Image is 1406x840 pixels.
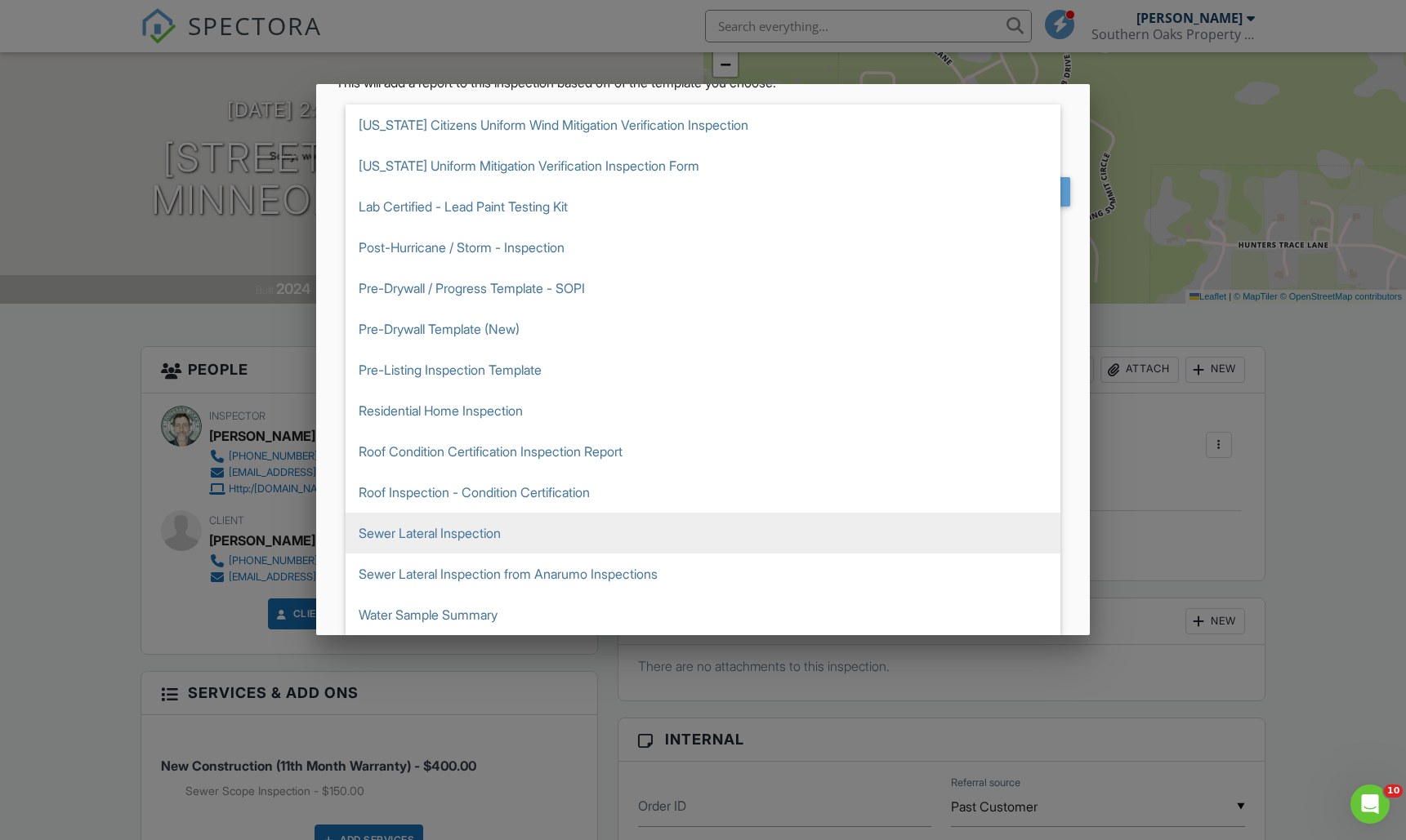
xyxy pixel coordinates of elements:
span: [US_STATE] Uniform Mitigation Verification Inspection Form [346,145,1060,186]
span: Pre-Drywall / Progress Template - SOPI [346,268,1060,309]
span: [US_STATE] Citizens Uniform Wind Mitigation Verification Inspection [346,104,1060,145]
span: Residential Home Inspection [346,390,1060,431]
span: Pre-Listing Inspection Template [346,349,1060,390]
span: Lab Certified - Lead Paint Testing Kit [346,186,1060,227]
span: Sewer Lateral Inspection [346,513,1060,553]
iframe: Intercom live chat [1350,784,1390,824]
span: 10 [1384,784,1403,798]
span: Post-Hurricane / Storm - Inspection [346,227,1060,268]
span: Roof Condition Certification Inspection Report [346,431,1060,472]
span: Pre-Drywall Template (New) [346,309,1060,349]
span: Water Sample Summary [346,594,1060,635]
span: Roof Inspection - Condition Certification [346,472,1060,513]
span: Sewer Lateral Inspection from Anarumo Inspections [346,553,1060,594]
